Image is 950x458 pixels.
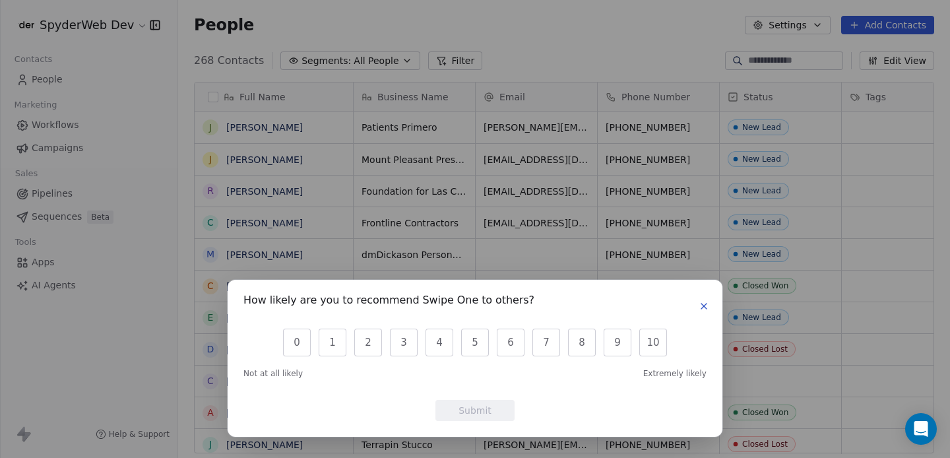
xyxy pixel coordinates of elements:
button: 8 [568,329,596,356]
button: 9 [604,329,631,356]
button: 5 [461,329,489,356]
button: 0 [283,329,311,356]
button: 1 [319,329,346,356]
button: 6 [497,329,524,356]
button: 7 [532,329,560,356]
span: Not at all likely [243,368,303,379]
span: Extremely likely [643,368,707,379]
button: Submit [435,400,515,421]
button: 10 [639,329,667,356]
button: 3 [390,329,418,356]
button: 4 [426,329,453,356]
h1: How likely are you to recommend Swipe One to others? [243,296,534,309]
button: 2 [354,329,382,356]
